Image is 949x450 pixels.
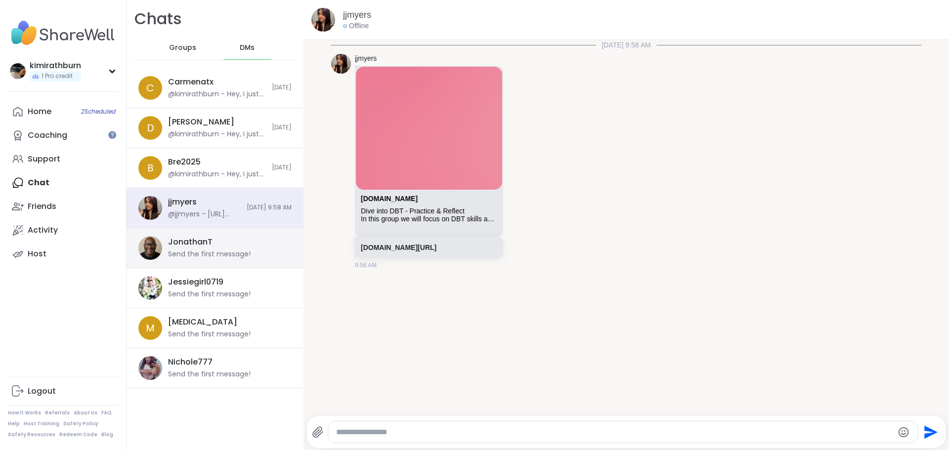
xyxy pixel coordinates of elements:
[42,72,73,81] span: 1 Pro credit
[168,317,237,327] div: [MEDICAL_DATA]
[168,169,266,179] div: @kimirathburn - Hey, I just wanted to remind you that you are not alone in this! We are all fight...
[355,54,377,64] a: jjmyers
[146,81,154,95] span: C
[10,63,26,79] img: kimirathburn
[24,420,59,427] a: Host Training
[168,77,214,87] div: Carmenatx
[8,123,118,147] a: Coaching
[355,261,377,270] span: 9:58 AM
[168,277,223,287] div: Jessiegirl0719
[30,60,81,71] div: kimirathburn
[147,121,154,135] span: D
[28,225,58,236] div: Activity
[28,201,56,212] div: Friends
[168,129,266,139] div: @kimirathburn - Hey, I just wanted to remind you that you are not alone in this! We are all fight...
[168,357,213,368] div: Nichole777
[134,8,182,30] h1: Chats
[898,426,909,438] button: Emoji picker
[59,431,97,438] a: Redeem Code
[169,43,196,53] span: Groups
[8,409,41,416] a: How It Works
[108,131,116,139] iframe: Spotlight
[168,157,201,167] div: Bre2025
[272,164,292,172] span: [DATE]
[361,244,436,251] a: [DOMAIN_NAME][URL]
[361,215,497,223] div: In this group we will focus on DBT skills and how to apply them in everyday situations. I encoura...
[168,249,251,259] div: Send the first message!
[74,409,97,416] a: About Us
[138,276,162,300] img: https://sharewell-space-live.sfo3.digitaloceanspaces.com/user-generated/3602621c-eaa5-4082-863a-9...
[168,209,241,219] div: @jjmyers - [URL][DOMAIN_NAME]
[168,117,234,127] div: [PERSON_NAME]
[63,420,98,427] a: Safety Policy
[168,197,197,207] div: jjmyers
[596,40,656,50] span: [DATE] 9:58 AM
[168,369,251,379] div: Send the first message!
[28,130,67,141] div: Coaching
[331,54,351,74] img: https://sharewell-space-live.sfo3.digitaloceanspaces.com/user-generated/67e36a00-7a5f-4974-a9a9-5...
[240,43,255,53] span: DMs
[28,154,60,164] div: Support
[168,289,251,299] div: Send the first message!
[28,248,46,259] div: Host
[8,16,118,50] img: ShareWell Nav Logo
[147,161,154,175] span: B
[272,123,292,132] span: [DATE]
[168,329,251,339] div: Send the first message!
[138,236,162,260] img: https://sharewell-space-live.sfo3.digitaloceanspaces.com/user-generated/0e2c5150-e31e-4b6a-957d-4...
[81,108,116,116] span: 2 Scheduled
[8,100,118,123] a: Home2Scheduled
[343,9,371,21] a: jjmyers
[247,204,292,212] span: [DATE] 9:58 AM
[8,147,118,171] a: Support
[168,237,213,247] div: JonathanT
[343,21,369,31] div: Offline
[8,420,20,427] a: Help
[356,67,502,190] img: Dive into DBT - Practice & Reflect
[8,218,118,242] a: Activity
[146,321,155,335] span: M
[28,386,56,397] div: Logout
[272,83,292,92] span: [DATE]
[8,195,118,218] a: Friends
[336,427,894,437] textarea: Type your message
[8,379,118,403] a: Logout
[101,409,112,416] a: FAQ
[361,195,418,203] a: Attachment
[138,196,162,220] img: https://sharewell-space-live.sfo3.digitaloceanspaces.com/user-generated/67e36a00-7a5f-4974-a9a9-5...
[361,207,497,215] div: Dive into DBT - Practice & Reflect
[918,421,941,443] button: Send
[168,89,266,99] div: @kimirathburn - Hey, I just wanted to remind you that you are not alone in this! We are all fight...
[45,409,70,416] a: Referrals
[101,431,113,438] a: Blog
[8,242,118,266] a: Host
[8,431,55,438] a: Safety Resources
[28,106,51,117] div: Home
[138,356,162,380] img: https://sharewell-space-live.sfo3.digitaloceanspaces.com/user-generated/9dfe4119-1062-4c39-ae10-7...
[311,8,335,32] img: https://sharewell-space-live.sfo3.digitaloceanspaces.com/user-generated/67e36a00-7a5f-4974-a9a9-5...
